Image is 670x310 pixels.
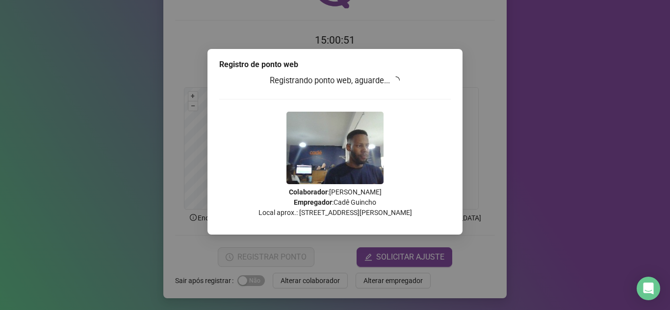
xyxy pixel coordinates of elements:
strong: Empregador [294,198,332,206]
div: Registro de ponto web [219,59,451,71]
div: Open Intercom Messenger [637,277,660,300]
h3: Registrando ponto web, aguarde... [219,74,451,87]
img: 9k= [286,112,384,184]
p: : [PERSON_NAME] : Cadê Guincho Local aprox.: [STREET_ADDRESS][PERSON_NAME] [219,187,451,218]
strong: Colaborador [289,188,328,196]
span: loading [391,76,400,85]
